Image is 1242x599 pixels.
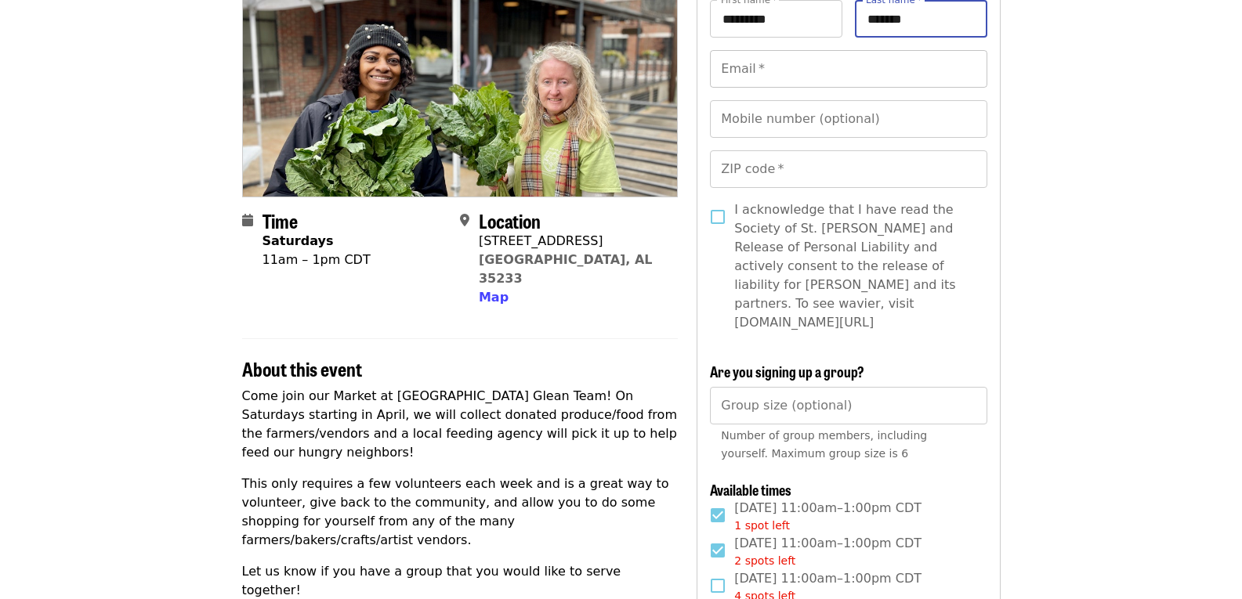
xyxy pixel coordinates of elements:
span: Number of group members, including yourself. Maximum group size is 6 [721,429,927,460]
input: [object Object] [710,387,987,424]
span: Location [479,207,541,234]
span: Are you signing up a group? [710,361,864,381]
span: 1 spot left [734,519,790,532]
i: calendar icon [242,213,253,228]
input: ZIP code [710,150,987,188]
span: [DATE] 11:00am–1:00pm CDT [734,534,922,569]
p: Come join our Market at [GEOGRAPHIC_DATA] Glean Team! On Saturdays starting in April, we will col... [242,387,679,462]
a: [GEOGRAPHIC_DATA], AL 35233 [479,252,653,286]
span: I acknowledge that I have read the Society of St. [PERSON_NAME] and Release of Personal Liability... [734,200,974,332]
input: Email [710,50,987,88]
span: Available times [710,479,791,500]
div: [STREET_ADDRESS] [479,232,665,251]
button: Map [479,288,509,307]
i: map-marker-alt icon [460,213,469,228]
span: Map [479,290,509,305]
span: Time [263,207,298,234]
div: 11am – 1pm CDT [263,251,371,269]
input: Mobile number (optional) [710,100,987,138]
strong: Saturdays [263,233,334,248]
p: This only requires a few volunteers each week and is a great way to volunteer, give back to the c... [242,475,679,550]
span: 2 spots left [734,554,795,567]
span: About this event [242,355,362,382]
span: [DATE] 11:00am–1:00pm CDT [734,499,922,534]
